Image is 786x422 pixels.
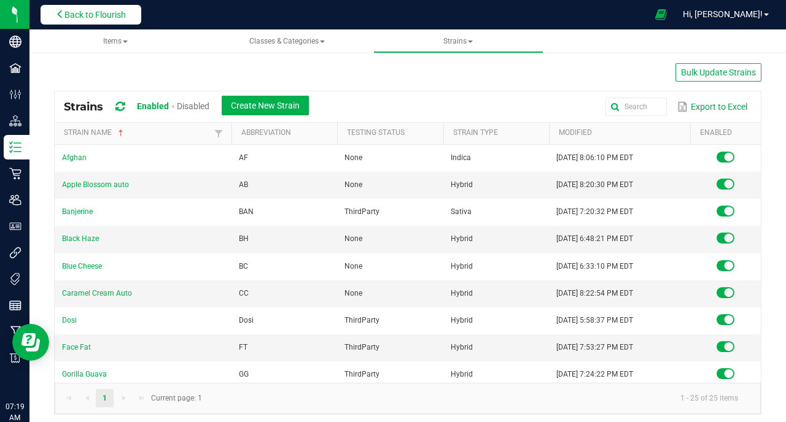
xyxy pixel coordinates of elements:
[209,388,748,409] kendo-pager-info: 1 - 25 of 25 items
[344,262,362,270] span: None
[62,370,107,378] a: Gorilla Guava
[344,343,379,351] span: ThirdParty
[62,289,132,297] a: Caramel Cream Auto
[9,62,21,74] inline-svg: Facilities
[62,234,99,243] a: Black Haze
[62,262,102,270] a: Blue Cheese
[9,326,21,338] inline-svg: Manufacturing
[675,63,761,82] button: Bulk Update Strains
[556,234,633,243] span: [DATE] 6:48:21 PM EDT
[62,316,77,324] a: Dosi
[231,101,300,110] span: Create New Strain
[674,96,750,117] button: Export to Excel
[451,370,473,378] span: Hybrid
[239,207,254,216] span: BAN
[347,128,438,138] a: Testing StatusSortable
[344,289,362,297] span: None
[451,289,473,297] span: Hybrid
[451,153,471,162] span: Indica
[9,88,21,101] inline-svg: Configuration
[559,128,685,138] a: ModifiedSortable
[116,128,126,138] span: Sortable
[239,234,249,243] span: BH
[9,247,21,259] inline-svg: Integrations
[64,128,211,138] a: Strain nameSortable
[683,9,763,19] span: Hi, [PERSON_NAME]!
[451,343,473,351] span: Hybrid
[556,153,633,162] span: [DATE] 8:06:10 PM EDT
[451,316,473,324] span: Hybrid
[605,98,667,116] input: Search
[239,262,248,270] span: BC
[451,234,473,243] span: Hybrid
[239,370,249,378] span: GG
[9,36,21,48] inline-svg: Company
[55,383,761,414] kendo-pager: Current page: 1
[241,128,333,138] a: AbbreviationSortable
[96,389,114,407] a: Page 1
[222,96,309,115] button: Create New Strain
[344,180,362,189] span: None
[344,207,379,216] span: ThirdParty
[9,115,21,127] inline-svg: Distribution
[556,316,633,324] span: [DATE] 5:58:37 PM EDT
[9,273,21,285] inline-svg: Tags
[62,153,87,162] a: Afghan
[211,126,226,141] a: Filter
[443,37,473,45] span: Strains
[556,289,633,297] span: [DATE] 8:22:54 PM EDT
[453,128,545,138] a: Strain TypeSortable
[64,10,126,20] span: Back to Flourish
[556,207,633,216] span: [DATE] 7:20:32 PM EDT
[137,101,169,111] span: Enabled
[556,370,633,378] span: [DATE] 7:24:22 PM EDT
[556,180,633,189] span: [DATE] 8:20:30 PM EDT
[62,207,93,216] a: Banjerine
[9,167,21,180] inline-svg: Retail
[239,180,248,189] span: AB
[62,343,91,351] a: Face Fat
[451,262,473,270] span: Hybrid
[239,343,247,351] span: FT
[556,262,633,270] span: [DATE] 6:33:10 PM EDT
[681,67,756,77] span: Bulk Update Strains
[556,343,633,351] span: [DATE] 7:53:27 PM EDT
[9,299,21,312] inline-svg: Reports
[451,207,472,216] span: Sativa
[344,234,362,243] span: None
[12,324,49,361] iframe: Resource center
[239,316,254,324] span: Dosi
[249,37,325,45] span: Classes & Categories
[344,316,379,324] span: ThirdParty
[64,96,318,118] div: Strains
[344,153,362,162] span: None
[451,180,473,189] span: Hybrid
[177,101,209,111] span: Disabled
[700,128,756,138] a: EnabledSortable
[239,289,249,297] span: CC
[344,370,379,378] span: ThirdParty
[9,220,21,232] inline-svg: User Roles
[647,2,675,26] span: Open Ecommerce Menu
[62,180,129,189] a: Apple Blossom auto
[103,37,128,45] span: Items
[9,141,21,153] inline-svg: Inventory
[9,352,21,364] inline-svg: Billing
[9,194,21,206] inline-svg: Users
[239,153,248,162] span: AF
[41,5,141,25] button: Back to Flourish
